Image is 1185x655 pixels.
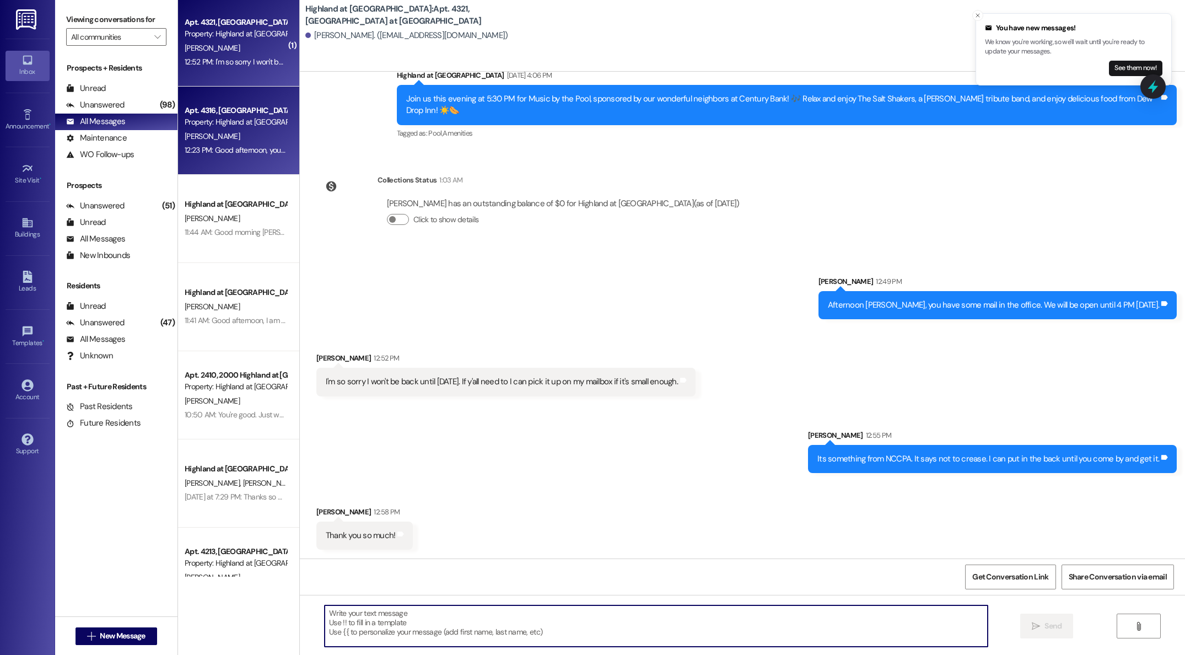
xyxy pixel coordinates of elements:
[185,198,287,210] div: Highland at [GEOGRAPHIC_DATA]
[1032,622,1040,631] i: 
[66,11,166,28] label: Viewing conversations for
[185,557,287,569] div: Property: Highland at [GEOGRAPHIC_DATA]
[66,116,125,127] div: All Messages
[808,429,1177,445] div: [PERSON_NAME]
[159,197,177,214] div: (51)
[243,478,298,488] span: [PERSON_NAME]
[55,280,177,292] div: Residents
[66,233,125,245] div: All Messages
[185,105,287,116] div: Apt. 4316, [GEOGRAPHIC_DATA] at [GEOGRAPHIC_DATA]
[437,174,462,186] div: 1:03 AM
[100,630,145,642] span: New Message
[66,417,141,429] div: Future Residents
[965,565,1055,589] button: Get Conversation Link
[316,352,696,368] div: [PERSON_NAME]
[817,453,1159,465] div: Its something from NCCPA. It says not to crease. I can put in the back until you come by and get it.
[378,174,437,186] div: Collections Status
[305,30,508,41] div: [PERSON_NAME]. ([EMAIL_ADDRESS][DOMAIN_NAME])
[818,276,1177,291] div: [PERSON_NAME]
[185,410,478,420] div: 10:50 AM: You're good. Just wanted to double check. Thank you, we will look for it in the mail.
[1044,620,1062,632] span: Send
[66,149,134,160] div: WO Follow-ups
[397,125,1177,141] div: Tagged as:
[185,492,563,502] div: [DATE] at 7:29 PM: Thanks so much [PERSON_NAME]! We promise we haven't forgotten and will look at...
[185,463,287,475] div: Highland at [GEOGRAPHIC_DATA]
[154,33,160,41] i: 
[55,62,177,74] div: Prospects + Residents
[863,429,892,441] div: 12:55 PM
[185,116,287,128] div: Property: Highland at [GEOGRAPHIC_DATA]
[413,214,478,226] label: Click to show details
[66,350,113,362] div: Unknown
[6,322,50,352] a: Templates •
[76,627,157,645] button: New Message
[66,217,106,228] div: Unread
[185,17,287,28] div: Apt. 4321, [GEOGRAPHIC_DATA] at [GEOGRAPHIC_DATA]
[326,376,678,388] div: I'm so sorry I won't be back until [DATE]. If y'all need to I can pick it up on my mailbox if it'...
[55,180,177,191] div: Prospects
[185,145,484,155] div: 12:23 PM: Good afternoon, you have some mail at the front office. No biggie if you want to wait.
[972,571,1048,583] span: Get Conversation Link
[185,287,287,298] div: Highland at [GEOGRAPHIC_DATA]
[1109,61,1162,76] button: See them now!
[185,478,243,488] span: [PERSON_NAME]
[1069,571,1167,583] span: Share Conversation via email
[6,430,50,460] a: Support
[66,334,125,345] div: All Messages
[443,128,472,138] span: Amenities
[985,23,1162,34] div: You have new messages!
[406,93,1159,117] div: Join us this evening at 5:30 PM for Music by the Pool, sponsored by our wonderful neighbors at Ce...
[158,314,177,331] div: (47)
[55,381,177,393] div: Past + Future Residents
[371,506,400,518] div: 12:58 PM
[985,37,1162,57] p: We know you're working, so we'll wait until you're ready to update your messages.
[972,10,983,21] button: Close toast
[185,43,240,53] span: [PERSON_NAME]
[873,276,902,287] div: 12:49 PM
[66,401,133,412] div: Past Residents
[66,99,125,111] div: Unanswered
[66,200,125,212] div: Unanswered
[185,369,287,381] div: Apt. 2410, 2000 Highland at [GEOGRAPHIC_DATA]
[6,51,50,80] a: Inbox
[1062,565,1174,589] button: Share Conversation via email
[185,572,240,582] span: [PERSON_NAME]
[66,83,106,94] div: Unread
[305,3,526,27] b: Highland at [GEOGRAPHIC_DATA]: Apt. 4321, [GEOGRAPHIC_DATA] at [GEOGRAPHIC_DATA]
[387,198,740,210] div: [PERSON_NAME] has an outstanding balance of $0 for Highland at [GEOGRAPHIC_DATA] (as of [DATE])
[66,317,125,329] div: Unanswered
[1020,614,1074,638] button: Send
[185,396,240,406] span: [PERSON_NAME]
[66,132,127,144] div: Maintenance
[504,69,552,81] div: [DATE] 4:06 PM
[185,57,541,67] div: 12:52 PM: I'm so sorry I won't be back until [DATE]. If y'all need to I can pick it up on my mail...
[326,530,396,541] div: Thank you so much!
[371,352,399,364] div: 12:52 PM
[185,28,287,40] div: Property: Highland at [GEOGRAPHIC_DATA]
[185,213,240,223] span: [PERSON_NAME]
[185,315,524,325] div: 11:41 AM: Good afternoon, I am just following up with you to see if you have any questions about ...
[6,376,50,406] a: Account
[185,381,287,393] div: Property: Highland at [GEOGRAPHIC_DATA]
[87,632,95,641] i: 
[40,175,41,182] span: •
[66,250,130,261] div: New Inbounds
[157,96,177,114] div: (98)
[49,121,51,128] span: •
[6,213,50,243] a: Buildings
[397,69,1177,85] div: Highland at [GEOGRAPHIC_DATA]
[185,546,287,557] div: Apt. 4213, [GEOGRAPHIC_DATA] at [GEOGRAPHIC_DATA]
[428,128,443,138] span: Pool ,
[1134,622,1143,631] i: 
[185,131,240,141] span: [PERSON_NAME]
[42,337,44,345] span: •
[71,28,149,46] input: All communities
[185,302,240,312] span: [PERSON_NAME]
[6,159,50,189] a: Site Visit •
[66,300,106,312] div: Unread
[16,9,39,30] img: ResiDesk Logo
[185,227,1076,237] div: 11:44 AM: Good morning [PERSON_NAME], I am just following up with you about the application. We w...
[6,267,50,297] a: Leads
[828,299,1159,311] div: Afternoon [PERSON_NAME], you have some mail in the office. We will be open until 4 PM [DATE].
[316,506,413,522] div: [PERSON_NAME]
